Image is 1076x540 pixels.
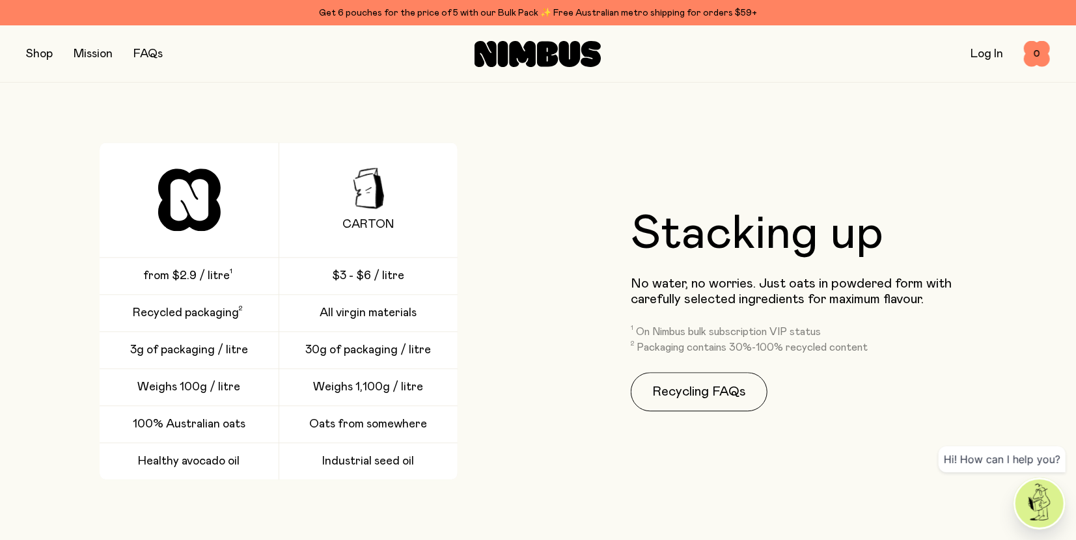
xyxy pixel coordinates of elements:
span: All virgin materials [320,305,417,321]
span: Industrial seed oil [323,453,415,469]
div: Get 6 pouches for the price of 5 with our Bulk Pack ✨ Free Australian metro shipping for orders $59+ [26,5,1050,21]
span: Recycled packaging [133,305,240,321]
img: agent [1015,479,1064,528]
span: Carton [343,217,394,232]
button: 0 [1024,41,1050,67]
span: Oats from somewhere [310,416,428,432]
p: Packaging contains 30%-100% recycled content [637,341,868,354]
span: 100% Australian oats [133,416,245,432]
p: No water, no worries. Just oats in powdered form with carefully selected ingredients for maximum ... [631,276,963,307]
a: Log In [971,48,1003,60]
span: 3g of packaging / litre [130,342,248,358]
span: Weighs 100g / litre [138,379,241,395]
a: FAQs [133,48,163,60]
span: $3 - $6 / litre [333,268,405,284]
a: Recycling FAQs [631,372,767,411]
div: Hi! How can I help you? [939,446,1066,472]
a: Mission [74,48,113,60]
span: Healthy avocado oil [139,453,240,469]
h2: Stacking up [631,211,883,258]
span: Weighs 1,100g / litre [314,379,424,395]
span: from $2.9 / litre [143,268,230,284]
span: 30g of packaging / litre [306,342,432,358]
p: On Nimbus bulk subscription VIP status [636,325,821,338]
